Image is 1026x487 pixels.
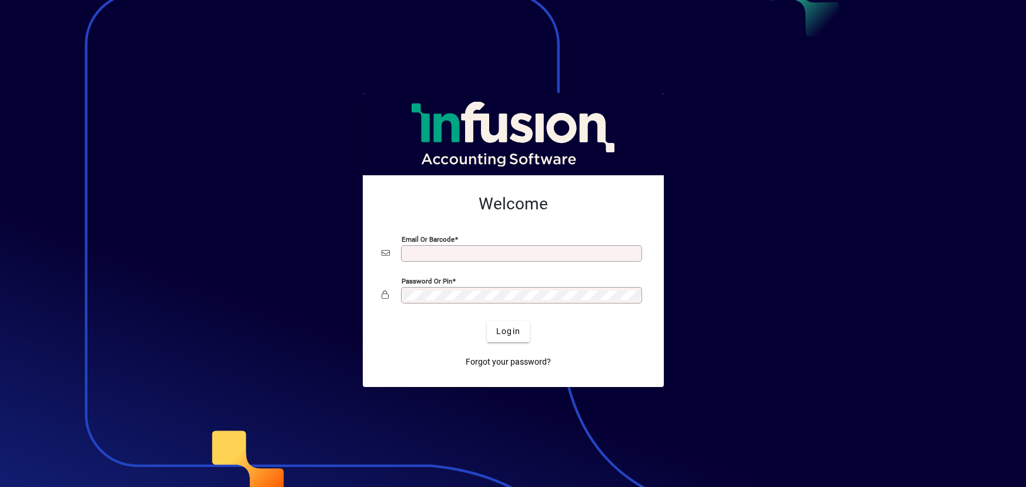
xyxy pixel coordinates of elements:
h2: Welcome [382,194,645,214]
mat-label: Email or Barcode [402,235,454,243]
a: Forgot your password? [461,352,556,373]
mat-label: Password or Pin [402,276,452,285]
span: Login [496,325,520,338]
button: Login [487,321,530,342]
span: Forgot your password? [466,356,551,368]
